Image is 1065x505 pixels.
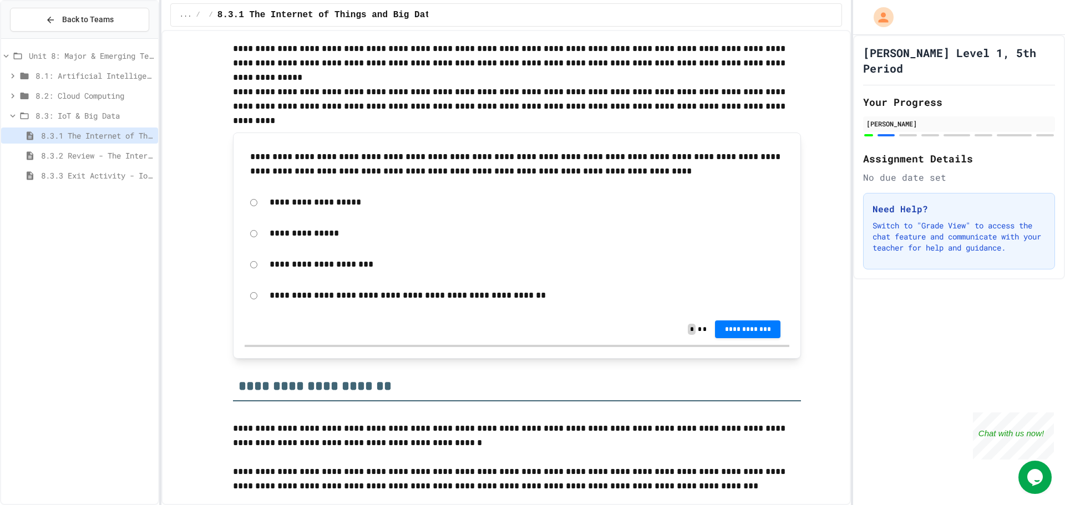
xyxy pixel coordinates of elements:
span: 8.3.1 The Internet of Things and Big Data: Our Connected Digital World [41,130,154,141]
span: 8.3.3 Exit Activity - IoT Data Detective Challenge [41,170,154,181]
span: 8.3.1 The Internet of Things and Big Data: Our Connected Digital World [217,8,590,22]
h3: Need Help? [873,202,1046,216]
span: 8.3: IoT & Big Data [35,110,154,121]
h1: [PERSON_NAME] Level 1, 5th Period [863,45,1055,76]
h2: Your Progress [863,94,1055,110]
span: / [209,11,213,19]
div: [PERSON_NAME] [866,119,1052,129]
h2: Assignment Details [863,151,1055,166]
span: Unit 8: Major & Emerging Technologies [29,50,154,62]
span: 8.2: Cloud Computing [35,90,154,101]
p: Switch to "Grade View" to access the chat feature and communicate with your teacher for help and ... [873,220,1046,253]
span: ... [180,11,192,19]
span: Back to Teams [62,14,114,25]
span: 8.3.2 Review - The Internet of Things and Big Data [41,150,154,161]
span: / [196,11,200,19]
iframe: chat widget [1018,461,1054,494]
span: 8.1: Artificial Intelligence Basics [35,70,154,81]
div: My Account [862,4,896,30]
iframe: chat widget [973,412,1054,460]
div: No due date set [863,171,1055,184]
button: Back to Teams [10,8,149,32]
